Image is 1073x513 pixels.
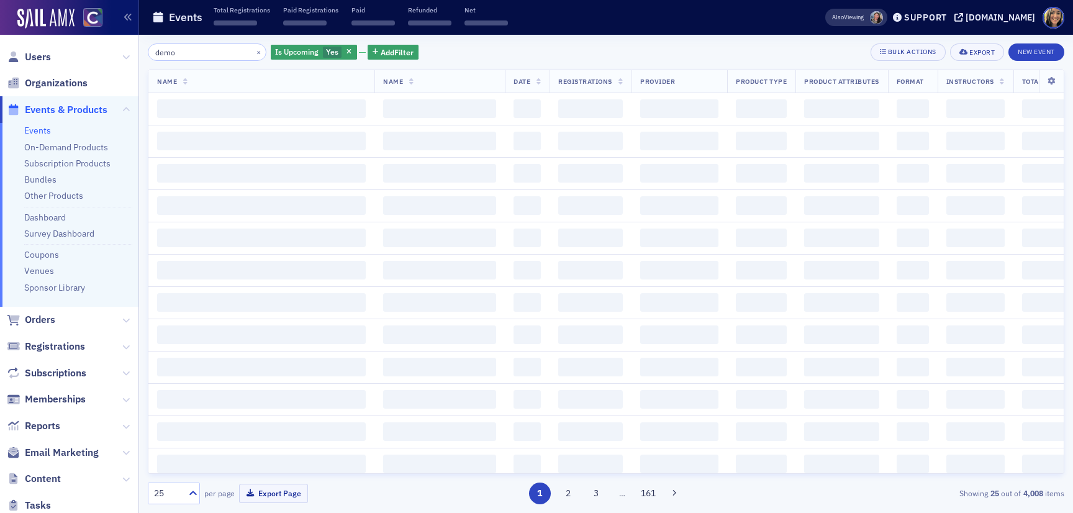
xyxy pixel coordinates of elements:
[514,325,541,344] span: ‌
[736,164,787,183] span: ‌
[383,455,496,473] span: ‌
[946,293,1005,312] span: ‌
[214,20,257,25] span: ‌
[157,77,177,86] span: Name
[275,47,319,57] span: Is Upcoming
[640,422,718,441] span: ‌
[946,358,1005,376] span: ‌
[804,229,879,247] span: ‌
[897,77,924,86] span: Format
[640,358,718,376] span: ‌
[870,11,883,24] span: Tiffany Carson
[157,132,366,150] span: ‌
[950,43,1004,61] button: Export
[897,325,929,344] span: ‌
[1021,488,1045,499] strong: 4,008
[326,47,338,57] span: Yes
[408,6,451,14] p: Refunded
[640,164,718,183] span: ‌
[214,6,270,14] p: Total Registrations
[558,132,623,150] span: ‌
[157,261,366,279] span: ‌
[7,393,86,406] a: Memberships
[25,76,88,90] span: Organizations
[804,390,879,409] span: ‌
[169,10,202,25] h1: Events
[946,261,1005,279] span: ‌
[157,229,366,247] span: ‌
[25,313,55,327] span: Orders
[383,77,403,86] span: Name
[736,261,787,279] span: ‌
[804,132,879,150] span: ‌
[640,77,675,86] span: Provider
[640,196,718,215] span: ‌
[804,422,879,441] span: ‌
[24,265,54,276] a: Venues
[946,229,1005,247] span: ‌
[804,164,879,183] span: ‌
[613,488,631,499] span: …
[1008,43,1064,61] button: New Event
[464,20,508,25] span: ‌
[966,12,1035,23] div: [DOMAIN_NAME]
[157,390,366,409] span: ‌
[157,164,366,183] span: ‌
[946,132,1005,150] span: ‌
[804,261,879,279] span: ‌
[871,43,946,61] button: Bulk Actions
[157,358,366,376] span: ‌
[157,99,366,118] span: ‌
[25,103,107,117] span: Events & Products
[25,472,61,486] span: Content
[514,132,541,150] span: ‌
[283,20,327,25] span: ‌
[804,358,879,376] span: ‌
[988,488,1001,499] strong: 25
[946,422,1005,441] span: ‌
[558,196,623,215] span: ‌
[514,99,541,118] span: ‌
[897,132,929,150] span: ‌
[24,125,51,136] a: Events
[24,249,59,260] a: Coupons
[25,393,86,406] span: Memberships
[7,313,55,327] a: Orders
[148,43,266,61] input: Search…
[897,99,929,118] span: ‌
[804,293,879,312] span: ‌
[7,366,86,380] a: Subscriptions
[640,390,718,409] span: ‌
[25,446,99,460] span: Email Marketing
[514,455,541,473] span: ‌
[157,293,366,312] span: ‌
[804,99,879,118] span: ‌
[514,229,541,247] span: ‌
[7,340,85,353] a: Registrations
[25,366,86,380] span: Subscriptions
[271,45,357,60] div: Yes
[640,293,718,312] span: ‌
[897,164,929,183] span: ‌
[383,390,496,409] span: ‌
[7,103,107,117] a: Events & Products
[832,13,844,21] div: Also
[24,282,85,293] a: Sponsor Library
[368,45,419,60] button: AddFilter
[558,390,623,409] span: ‌
[736,229,787,247] span: ‌
[736,358,787,376] span: ‌
[83,8,102,27] img: SailAMX
[514,390,541,409] span: ‌
[514,196,541,215] span: ‌
[464,6,508,14] p: Net
[383,293,496,312] span: ‌
[75,8,102,29] a: View Homepage
[514,164,541,183] span: ‌
[640,132,718,150] span: ‌
[383,325,496,344] span: ‌
[946,77,994,86] span: Instructors
[24,190,83,201] a: Other Products
[1008,45,1064,57] a: New Event
[24,228,94,239] a: Survey Dashboard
